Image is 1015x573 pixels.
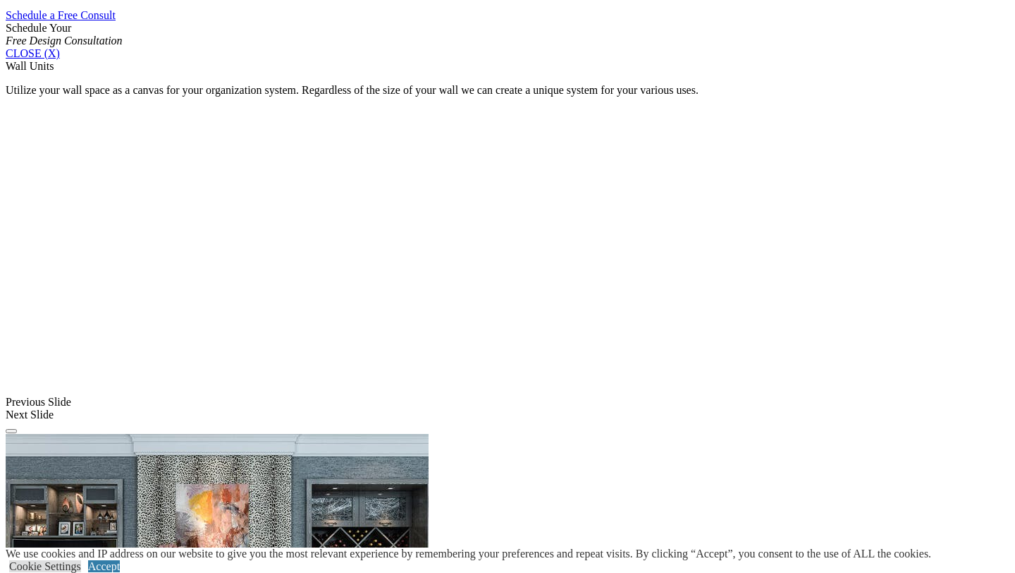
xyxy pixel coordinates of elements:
[6,396,1009,409] div: Previous Slide
[6,60,54,72] span: Wall Units
[6,548,931,560] div: We use cookies and IP address on our website to give you the most relevant experience by remember...
[6,22,123,47] span: Schedule Your
[6,47,60,59] a: CLOSE (X)
[6,35,123,47] em: Free Design Consultation
[6,84,1009,97] p: Utilize your wall space as a canvas for your organization system. Regardless of the size of your ...
[6,9,116,21] a: Schedule a Free Consult (opens a dropdown menu)
[6,409,1009,421] div: Next Slide
[9,560,81,572] a: Cookie Settings
[88,560,120,572] a: Accept
[6,429,17,433] button: Click here to pause slide show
